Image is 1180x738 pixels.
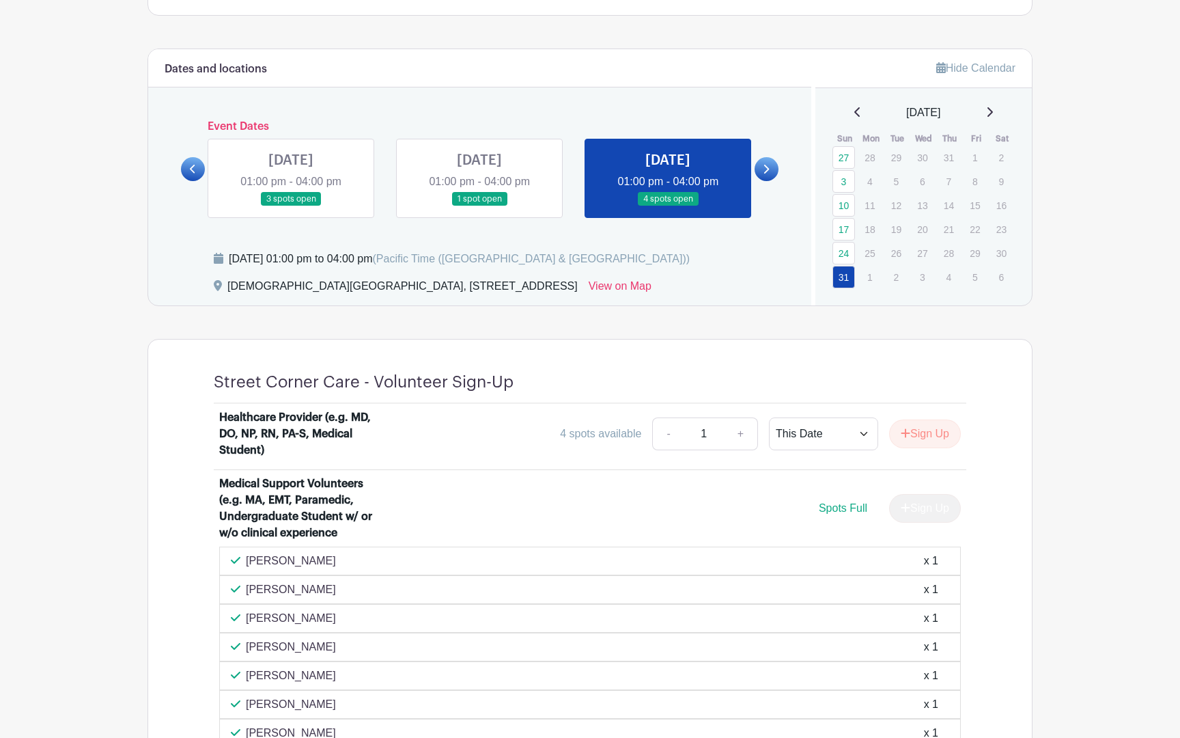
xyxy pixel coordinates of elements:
[589,278,651,300] a: View on Map
[990,195,1013,216] p: 16
[884,132,911,146] th: Tue
[938,219,960,240] p: 21
[990,147,1013,168] p: 2
[911,195,933,216] p: 13
[227,278,578,300] div: [DEMOGRAPHIC_DATA][GEOGRAPHIC_DATA], [STREET_ADDRESS]
[937,132,964,146] th: Thu
[924,610,938,627] div: x 1
[889,420,961,448] button: Sign Up
[858,266,881,288] p: 1
[858,219,881,240] p: 18
[832,170,855,193] a: 3
[964,171,986,192] p: 8
[911,243,933,264] p: 27
[910,132,937,146] th: Wed
[832,194,855,217] a: 10
[885,266,908,288] p: 2
[885,147,908,168] p: 29
[560,426,641,442] div: 4 spots available
[165,63,267,76] h6: Dates and locations
[911,219,933,240] p: 20
[924,639,938,655] div: x 1
[219,476,389,541] div: Medical Support Volunteers (e.g. MA, EMT, Paramedic, Undergraduate Student w/ or w/o clinical exp...
[219,409,389,459] div: Healthcare Provider (e.g. MD, DO, NP, RN, PA-S, Medical Student)
[246,553,336,569] p: [PERSON_NAME]
[832,218,855,241] a: 17
[246,582,336,598] p: [PERSON_NAME]
[964,266,986,288] p: 5
[990,243,1013,264] p: 30
[989,132,1016,146] th: Sat
[911,147,933,168] p: 30
[906,105,940,121] span: [DATE]
[832,146,855,169] a: 27
[858,132,884,146] th: Mon
[924,696,938,713] div: x 1
[911,266,933,288] p: 3
[246,639,336,655] p: [PERSON_NAME]
[964,195,986,216] p: 15
[858,147,881,168] p: 28
[885,195,908,216] p: 12
[832,132,858,146] th: Sun
[205,120,755,133] h6: Event Dates
[924,582,938,598] div: x 1
[858,243,881,264] p: 25
[724,418,758,450] a: +
[938,171,960,192] p: 7
[832,266,855,288] a: 31
[819,502,867,514] span: Spots Full
[652,418,684,450] a: -
[938,243,960,264] p: 28
[936,62,1015,74] a: Hide Calendar
[924,668,938,684] div: x 1
[246,696,336,713] p: [PERSON_NAME]
[858,171,881,192] p: 4
[246,610,336,627] p: [PERSON_NAME]
[246,668,336,684] p: [PERSON_NAME]
[990,219,1013,240] p: 23
[924,553,938,569] div: x 1
[938,195,960,216] p: 14
[964,243,986,264] p: 29
[832,242,855,264] a: 24
[858,195,881,216] p: 11
[938,266,960,288] p: 4
[964,219,986,240] p: 22
[372,253,690,264] span: (Pacific Time ([GEOGRAPHIC_DATA] & [GEOGRAPHIC_DATA]))
[214,372,514,392] h4: Street Corner Care - Volunteer Sign-Up
[911,171,933,192] p: 6
[964,147,986,168] p: 1
[990,266,1013,288] p: 6
[885,243,908,264] p: 26
[963,132,989,146] th: Fri
[938,147,960,168] p: 31
[885,219,908,240] p: 19
[990,171,1013,192] p: 9
[229,251,690,267] div: [DATE] 01:00 pm to 04:00 pm
[885,171,908,192] p: 5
